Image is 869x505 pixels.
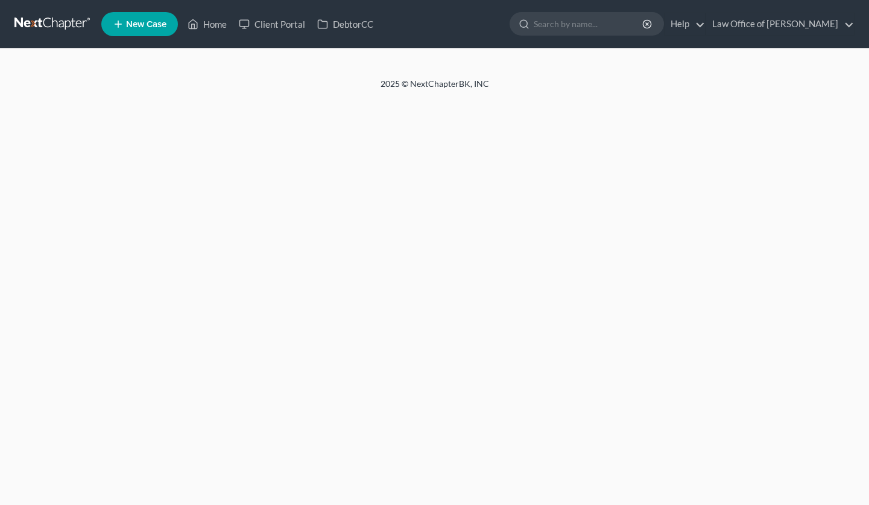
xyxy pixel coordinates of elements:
a: DebtorCC [311,13,379,35]
input: Search by name... [534,13,644,35]
a: Law Office of [PERSON_NAME] [706,13,854,35]
a: Home [182,13,233,35]
span: New Case [126,20,166,29]
a: Help [665,13,705,35]
div: 2025 © NextChapterBK, INC [91,78,779,100]
a: Client Portal [233,13,311,35]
